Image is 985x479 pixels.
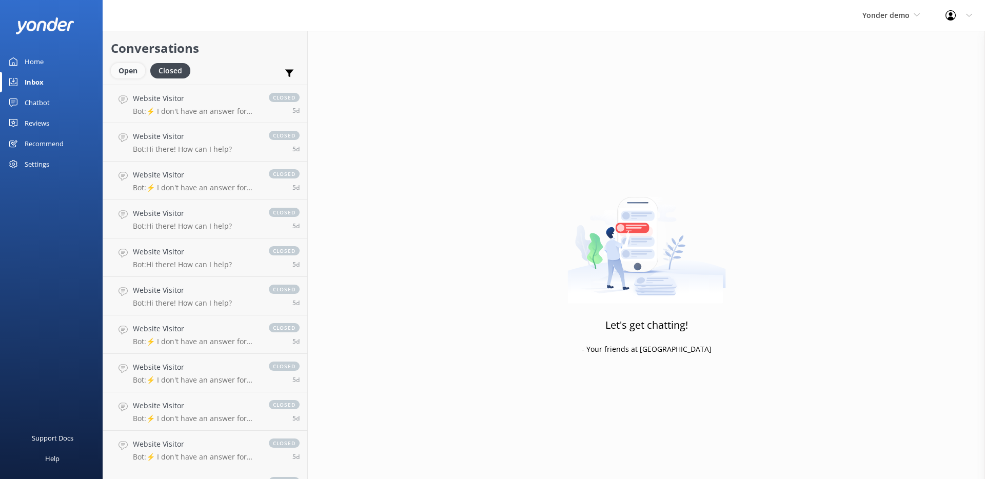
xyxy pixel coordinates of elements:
span: Sep 10 2025 10:35pm (UTC -05:00) America/Chicago [292,222,300,230]
p: Bot: ⚡ I don't have an answer for that in my knowledge base. Please try and rephrase your questio... [133,183,259,192]
div: Recommend [25,133,64,154]
h4: Website Visitor [133,400,259,411]
p: Bot: ⚡ I don't have an answer for that in my knowledge base. Please try and rephrase your questio... [133,452,259,462]
h4: Website Visitor [133,131,232,142]
p: - Your friends at [GEOGRAPHIC_DATA] [582,344,712,355]
span: Sep 10 2025 10:26pm (UTC -05:00) America/Chicago [292,375,300,384]
a: Website VisitorBot:⚡ I don't have an answer for that in my knowledge base. Please try and rephras... [103,392,307,431]
a: Website VisitorBot:Hi there! How can I help?closed5d [103,123,307,162]
span: Sep 10 2025 10:28pm (UTC -05:00) America/Chicago [292,298,300,307]
a: Website VisitorBot:⚡ I don't have an answer for that in my knowledge base. Please try and rephras... [103,162,307,200]
h4: Website Visitor [133,285,232,296]
h2: Conversations [111,38,300,58]
a: Website VisitorBot:⚡ I don't have an answer for that in my knowledge base. Please try and rephras... [103,431,307,469]
span: closed [269,208,300,217]
span: closed [269,93,300,102]
span: closed [269,169,300,178]
p: Bot: Hi there! How can I help? [133,298,232,308]
img: artwork of a man stealing a conversation from at giant smartphone [567,175,726,304]
div: Open [111,63,145,78]
a: Open [111,65,150,76]
a: Website VisitorBot:⚡ I don't have an answer for that in my knowledge base. Please try and rephras... [103,354,307,392]
p: Bot: ⚡ I don't have an answer for that in my knowledge base. Please try and rephrase your questio... [133,375,259,385]
span: closed [269,362,300,371]
a: Website VisitorBot:⚡ I don't have an answer for that in my knowledge base. Please try and rephras... [103,85,307,123]
div: Home [25,51,44,72]
div: Help [45,448,60,469]
span: Yonder demo [862,10,910,20]
h4: Website Visitor [133,246,232,257]
img: yonder-white-logo.png [15,17,74,34]
a: Closed [150,65,195,76]
h4: Website Visitor [133,438,259,450]
div: Support Docs [32,428,73,448]
div: Chatbot [25,92,50,113]
p: Bot: ⚡ I don't have an answer for that in my knowledge base. Please try and rephrase your questio... [133,414,259,423]
h4: Website Visitor [133,323,259,334]
span: Sep 10 2025 11:16pm (UTC -05:00) America/Chicago [292,106,300,115]
span: closed [269,246,300,255]
a: Website VisitorBot:Hi there! How can I help?closed5d [103,277,307,315]
p: Bot: Hi there! How can I help? [133,222,232,231]
h4: Website Visitor [133,93,259,104]
div: Inbox [25,72,44,92]
a: Website VisitorBot:⚡ I don't have an answer for that in my knowledge base. Please try and rephras... [103,315,307,354]
span: closed [269,438,300,448]
span: Sep 10 2025 10:23pm (UTC -05:00) America/Chicago [292,452,300,461]
div: Closed [150,63,190,78]
p: Bot: Hi there! How can I help? [133,145,232,154]
p: Bot: ⚡ I don't have an answer for that in my knowledge base. Please try and rephrase your questio... [133,107,259,116]
p: Bot: ⚡ I don't have an answer for that in my knowledge base. Please try and rephrase your questio... [133,337,259,346]
a: Website VisitorBot:Hi there! How can I help?closed5d [103,238,307,277]
span: Sep 10 2025 11:14pm (UTC -05:00) America/Chicago [292,145,300,153]
span: Sep 10 2025 10:35pm (UTC -05:00) America/Chicago [292,183,300,192]
span: closed [269,323,300,332]
div: Settings [25,154,49,174]
span: Sep 10 2025 10:27pm (UTC -05:00) America/Chicago [292,337,300,346]
h3: Let's get chatting! [605,317,688,333]
p: Bot: Hi there! How can I help? [133,260,232,269]
div: Reviews [25,113,49,133]
h4: Website Visitor [133,362,259,373]
span: Sep 10 2025 10:34pm (UTC -05:00) America/Chicago [292,260,300,269]
span: Sep 10 2025 10:24pm (UTC -05:00) America/Chicago [292,414,300,423]
h4: Website Visitor [133,208,232,219]
span: closed [269,400,300,409]
span: closed [269,285,300,294]
a: Website VisitorBot:Hi there! How can I help?closed5d [103,200,307,238]
span: closed [269,131,300,140]
h4: Website Visitor [133,169,259,181]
